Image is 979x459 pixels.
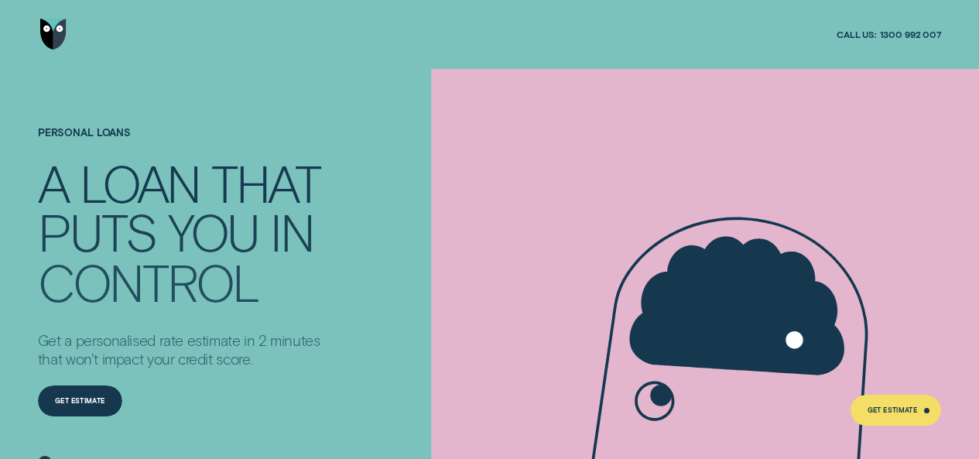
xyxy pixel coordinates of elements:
[80,159,200,207] div: LOAN
[38,158,336,302] h4: A LOAN THAT PUTS YOU IN CONTROL
[38,331,336,368] p: Get a personalised rate estimate in 2 minutes that won't impact your credit score.
[38,258,258,306] div: CONTROL
[270,208,313,256] div: IN
[38,127,336,159] h1: Personal Loans
[837,29,941,41] a: Call us:1300 992 007
[837,29,877,41] span: Call us:
[851,395,942,426] a: Get Estimate
[38,208,156,256] div: PUTS
[40,19,66,50] img: Wisr
[211,159,320,207] div: THAT
[38,159,68,207] div: A
[168,208,258,256] div: YOU
[38,385,122,416] a: Get Estimate
[880,29,942,41] span: 1300 992 007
